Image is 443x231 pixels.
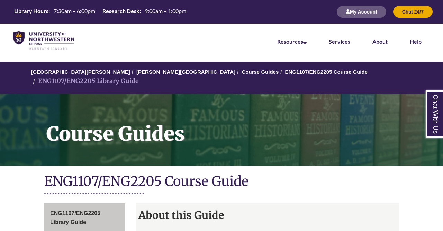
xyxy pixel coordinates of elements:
a: ENG1107/ENG2205 Course Guide [285,69,368,75]
a: About [372,38,388,45]
a: Resources [277,38,307,45]
span: 9:00am – 1:00pm [145,8,186,14]
a: Course Guides [242,69,279,75]
span: 7:30am – 6:00pm [54,8,95,14]
h1: Course Guides [39,94,443,157]
button: My Account [337,6,386,18]
li: ENG1107/ENG2205 Library Guide [31,76,139,86]
th: Research Desk: [100,7,142,15]
h1: ENG1107/ENG2205 Course Guide [44,173,399,191]
th: Library Hours: [11,7,51,15]
a: Hours Today [11,7,189,17]
a: [PERSON_NAME][GEOGRAPHIC_DATA] [136,69,235,75]
table: Hours Today [11,7,189,16]
a: [GEOGRAPHIC_DATA][PERSON_NAME] [31,69,130,75]
a: My Account [337,9,386,15]
a: Chat 24/7 [393,9,433,15]
h2: About this Guide [136,206,399,224]
a: Help [410,38,422,45]
a: Services [329,38,350,45]
button: Chat 24/7 [393,6,433,18]
span: ENG1107/ENG2205 Library Guide [50,210,100,225]
img: UNWSP Library Logo [13,31,74,51]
